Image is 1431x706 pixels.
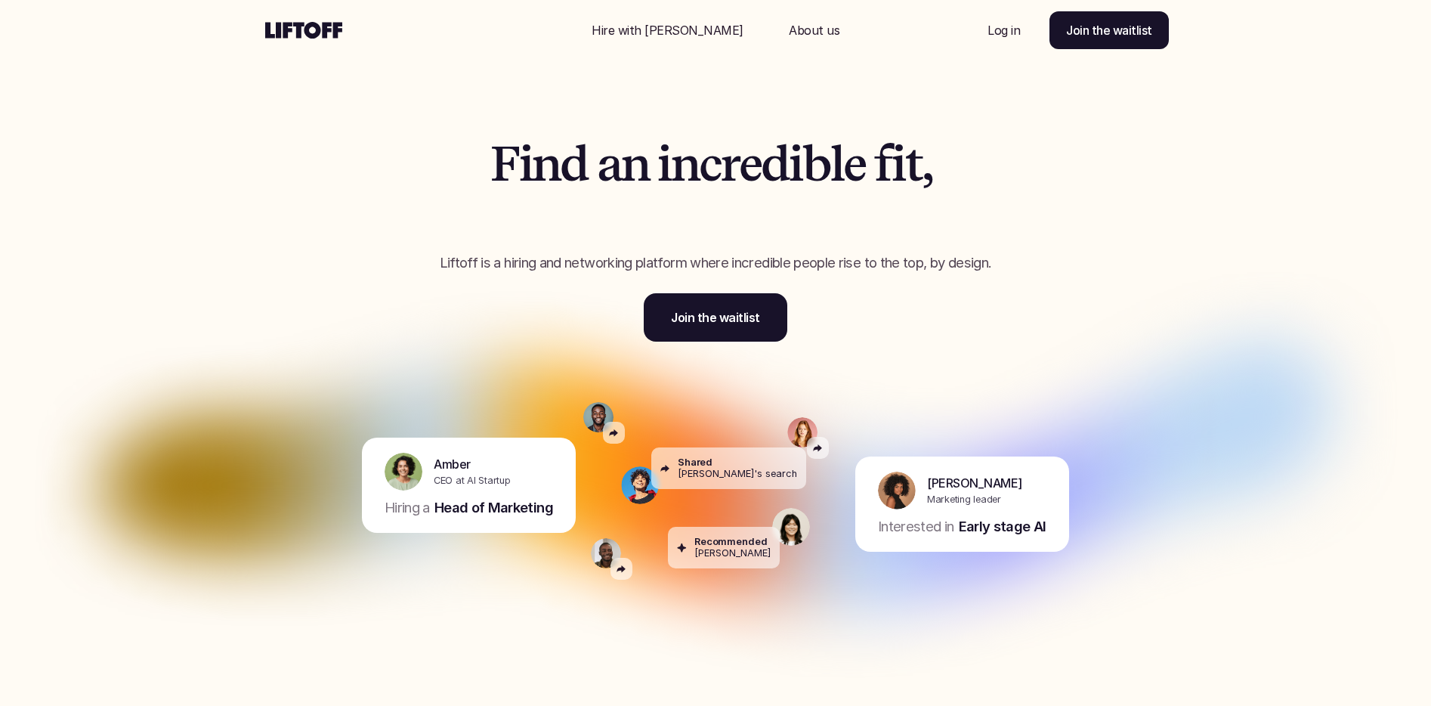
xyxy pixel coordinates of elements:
[905,138,922,190] span: t
[621,138,649,190] span: n
[927,475,1022,493] p: [PERSON_NAME]
[451,190,468,243] span: t
[789,21,839,39] p: About us
[532,138,560,190] span: n
[874,138,892,190] span: f
[592,21,743,39] p: Hire with [PERSON_NAME]
[927,493,1001,507] p: Marketing leader
[987,21,1020,39] p: Log in
[567,190,594,243] span: g
[739,138,762,190] span: e
[657,138,671,190] span: i
[490,138,519,190] span: F
[892,138,905,190] span: i
[721,138,739,190] span: r
[597,138,621,190] span: a
[903,190,931,243] span: u
[830,138,843,190] span: l
[496,190,514,243] span: r
[682,190,707,243] span: o
[694,548,771,559] p: [PERSON_NAME]
[1049,11,1169,49] a: Join the waitlist
[843,138,866,190] span: e
[922,138,932,190] span: ,
[434,498,553,518] p: Head of Marketing
[771,12,858,48] a: Nav Link
[539,190,567,243] span: u
[573,12,762,48] a: Nav Link
[707,190,736,243] span: p
[394,253,1037,273] p: Liftoff is a hiring and networking platform where incredible people rise to the top, by design.
[594,190,622,243] span: h
[789,138,802,190] span: i
[969,12,1038,48] a: Nav Link
[385,498,430,518] p: Hiring a
[736,190,749,243] span: l
[434,456,471,474] p: Amber
[780,190,807,243] span: y
[660,190,682,243] span: e
[806,190,832,243] span: o
[434,474,511,488] p: CEO at AI Startup
[644,293,787,342] a: Join the waitlist
[694,536,768,547] p: Recommended
[885,190,904,243] span: r
[1066,21,1152,39] p: Join the waitlist
[514,190,539,243] span: o
[931,190,952,243] span: s
[671,138,699,190] span: n
[678,457,712,468] p: Shared
[699,138,721,190] span: c
[560,138,588,190] span: d
[869,190,885,243] span: t
[802,138,830,190] span: b
[952,190,969,243] span: t
[671,308,760,327] p: Join the waitlist
[832,190,860,243] span: u
[468,190,496,243] span: h
[878,517,954,537] p: Interested in
[959,517,1046,537] p: Early stage AI
[969,190,980,243] span: .
[519,138,533,190] span: i
[631,190,660,243] span: p
[678,469,797,480] p: [PERSON_NAME]'s search
[761,138,789,190] span: d
[749,190,771,243] span: e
